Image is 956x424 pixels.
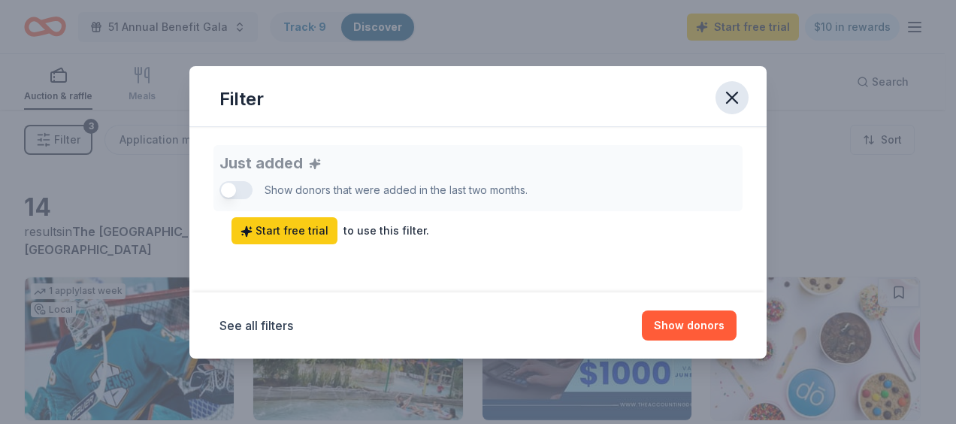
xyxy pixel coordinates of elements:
button: See all filters [219,316,293,335]
button: Show donors [642,310,737,341]
div: to use this filter. [343,222,429,240]
a: Start free trial [231,217,337,244]
div: Filter [219,87,264,111]
span: Start free trial [241,222,328,240]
